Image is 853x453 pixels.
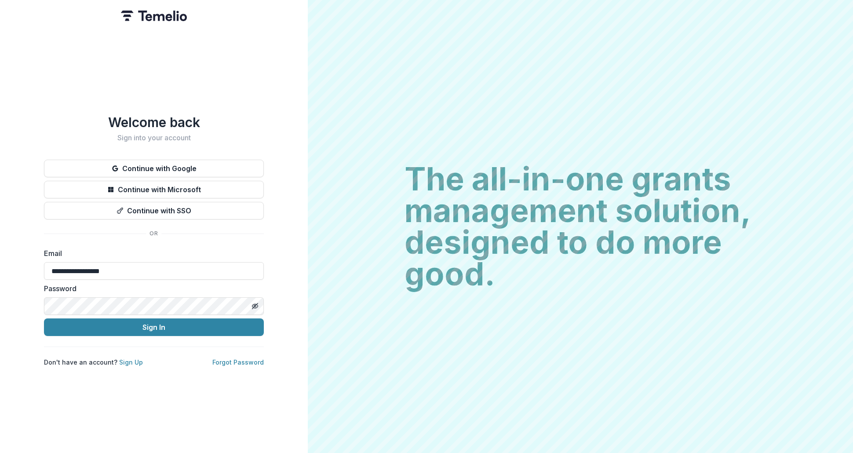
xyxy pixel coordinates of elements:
[44,202,264,219] button: Continue with SSO
[44,181,264,198] button: Continue with Microsoft
[44,248,259,259] label: Email
[44,318,264,336] button: Sign In
[121,11,187,21] img: Temelio
[44,358,143,367] p: Don't have an account?
[212,358,264,366] a: Forgot Password
[119,358,143,366] a: Sign Up
[44,134,264,142] h2: Sign into your account
[248,299,262,313] button: Toggle password visibility
[44,114,264,130] h1: Welcome back
[44,160,264,177] button: Continue with Google
[44,283,259,294] label: Password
